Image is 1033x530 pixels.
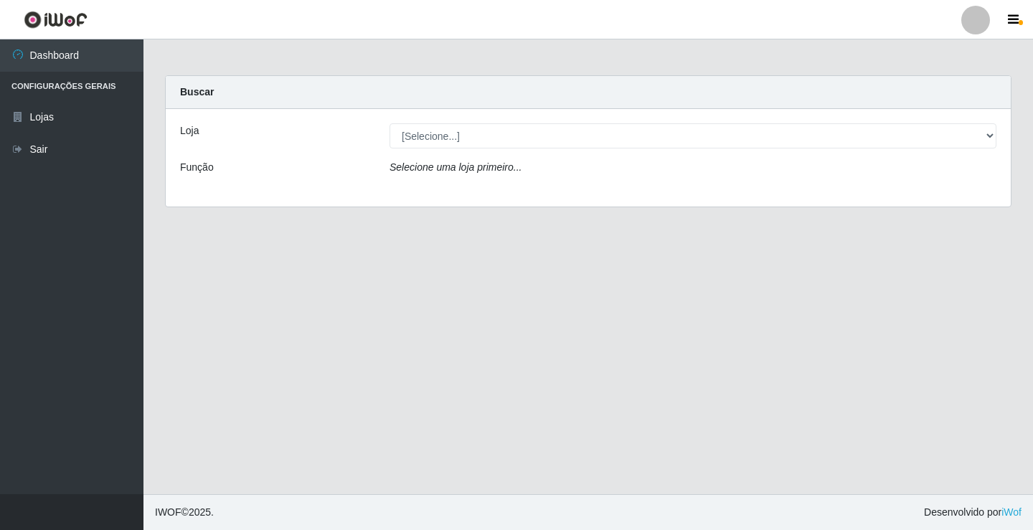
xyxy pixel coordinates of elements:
strong: Buscar [180,86,214,98]
label: Função [180,160,214,175]
img: CoreUI Logo [24,11,88,29]
span: © 2025 . [155,505,214,520]
a: iWof [1001,506,1022,518]
span: Desenvolvido por [924,505,1022,520]
label: Loja [180,123,199,138]
i: Selecione uma loja primeiro... [390,161,522,173]
span: IWOF [155,506,181,518]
